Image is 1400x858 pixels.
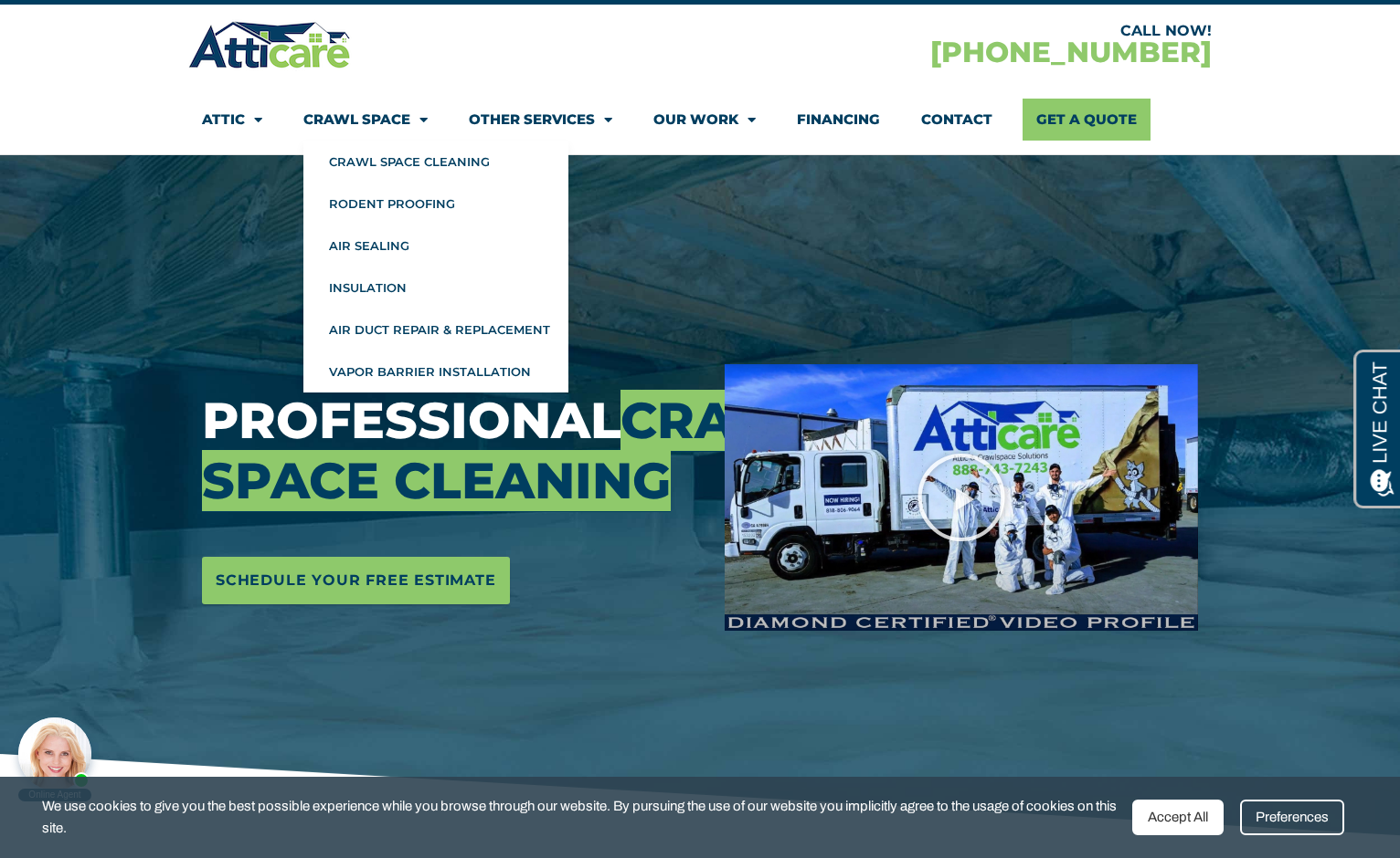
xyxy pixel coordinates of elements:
nav: Menu [202,99,1198,141]
a: Schedule Your Free Estimate [202,557,510,604]
div: Accept All [1132,800,1224,835]
a: Air Sealing [303,225,568,267]
a: Get A Quote [1023,99,1151,141]
a: Contact [921,99,992,141]
div: CALL NOW! [700,24,1212,38]
span: Opens a chat window [45,15,147,37]
span: We use cookies to give you the best possible experience while you browse through our website. By ... [42,795,1119,840]
a: Our Work [653,99,756,141]
ul: Crawl Space [303,141,568,392]
a: Attic [202,99,262,141]
div: Preferences [1240,800,1344,835]
iframe: Chat Invitation [9,712,101,803]
a: Other Services [469,99,612,141]
h3: Professional [202,391,697,511]
a: Financing [797,99,880,141]
a: Vapor Barrier Installation [303,351,568,392]
a: Rodent Proofing [303,183,568,225]
a: Air Duct Repair & Replacement [303,309,568,351]
a: Insulation [303,267,568,309]
a: Crawl Space [303,99,428,141]
div: Play Video [916,452,1007,543]
a: Crawl Space Cleaning [303,141,568,183]
span: Crawl Space Cleaning [202,390,822,511]
span: Schedule Your Free Estimate [216,566,496,595]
